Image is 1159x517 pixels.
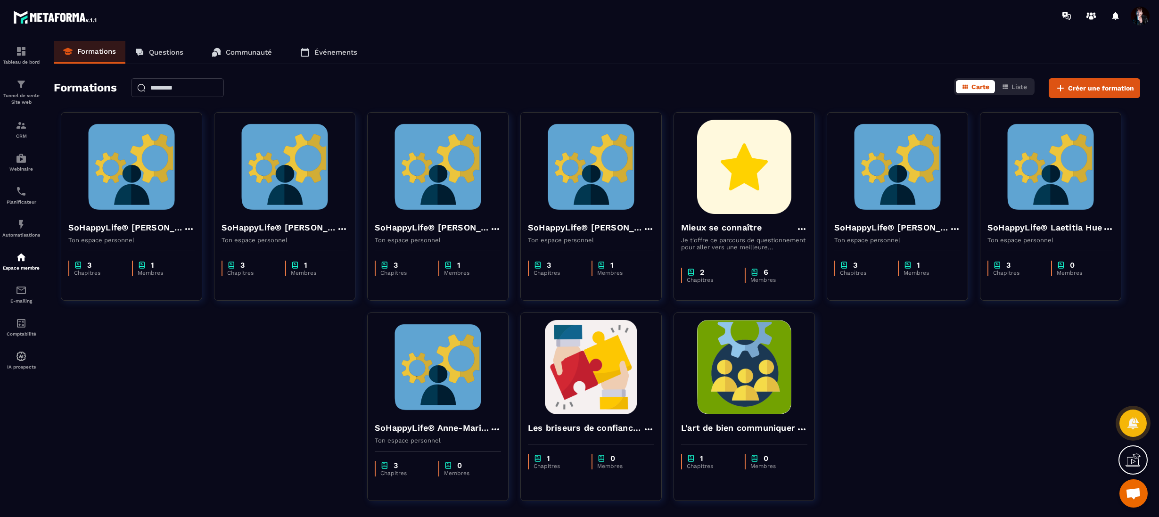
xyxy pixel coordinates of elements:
p: 3 [394,261,398,270]
p: Ton espace personnel [222,237,348,244]
p: Questions [149,48,183,57]
img: formation-background [528,320,654,414]
span: Créer une formation [1068,83,1134,93]
img: formation-background [375,120,501,214]
a: formation-backgroundSoHappyLife® Anne-Marine ALLEONTon espace personnelchapter3Chapitreschapter0M... [367,312,520,513]
img: formation-background [222,120,348,214]
a: Questions [125,41,193,64]
a: formation-backgroundSoHappyLife® [PERSON_NAME]Ton espace personnelchapter3Chapitreschapter1Membres [367,112,520,312]
img: logo [13,8,98,25]
p: Tableau de bord [2,59,40,65]
img: chapter [904,261,912,270]
img: formation-background [681,120,807,214]
p: Comptabilité [2,331,40,336]
p: 1 [457,261,460,270]
p: Chapitres [687,463,735,469]
p: Ton espace personnel [834,237,961,244]
p: 1 [610,261,614,270]
h4: SoHappyLife® [PERSON_NAME] [528,221,643,234]
img: chapter [74,261,82,270]
a: Formations [54,41,125,64]
p: Membres [904,270,951,276]
p: Membres [291,270,338,276]
span: Carte [971,83,989,90]
p: Ton espace personnel [528,237,654,244]
img: formation [16,79,27,90]
img: chapter [138,261,146,270]
img: chapter [687,454,695,463]
img: chapter [993,261,1002,270]
h4: Mieux se connaître [681,221,762,234]
a: formationformationCRM [2,113,40,146]
img: accountant [16,318,27,329]
p: 3 [1006,261,1011,270]
p: Communauté [226,48,272,57]
p: Chapitres [380,270,429,276]
a: formationformationTunnel de vente Site web [2,72,40,113]
div: Ouvrir le chat [1119,479,1148,508]
img: chapter [597,261,606,270]
p: Membres [444,270,492,276]
h4: SoHappyLife® Laetitia Hue [987,221,1102,234]
p: 1 [917,261,920,270]
button: Liste [996,80,1033,93]
img: formation-background [375,320,501,414]
p: Chapitres [534,270,582,276]
img: chapter [227,261,236,270]
h4: L'art de bien communiquer [681,421,795,435]
img: chapter [291,261,299,270]
img: formation-background [528,120,654,214]
button: Carte [956,80,995,93]
a: accountantaccountantComptabilité [2,311,40,344]
h4: SoHappyLife® [PERSON_NAME] [222,221,337,234]
p: Chapitres [993,270,1042,276]
p: Membres [750,463,798,469]
img: chapter [380,461,389,470]
a: formationformationTableau de bord [2,39,40,72]
p: E-mailing [2,298,40,304]
p: 1 [547,454,550,463]
p: Chapitres [380,470,429,476]
a: formation-backgroundSoHappyLife® [PERSON_NAME]Ton espace personnelchapter3Chapitreschapter1Membres [61,112,214,312]
a: automationsautomationsAutomatisations [2,212,40,245]
img: chapter [444,461,452,470]
p: Chapitres [840,270,888,276]
img: chapter [1057,261,1065,270]
p: Webinaire [2,166,40,172]
p: Ton espace personnel [375,437,501,444]
h4: SoHappyLife® [PERSON_NAME] [834,221,949,234]
p: 3 [547,261,551,270]
p: Chapitres [227,270,276,276]
a: formation-backgroundMieux se connaîtreJe t'offre ce parcours de questionnement pour aller vers un... [674,112,827,312]
p: Automatisations [2,232,40,238]
p: 2 [700,268,704,277]
p: Événements [314,48,357,57]
p: 3 [87,261,91,270]
img: automations [16,351,27,362]
img: chapter [750,268,759,277]
img: formation-background [987,120,1114,214]
p: 0 [1070,261,1075,270]
img: automations [16,252,27,263]
img: chapter [380,261,389,270]
p: Chapitres [687,277,735,283]
span: Liste [1011,83,1027,90]
p: Membres [1057,270,1104,276]
img: chapter [444,261,452,270]
p: 0 [610,454,615,463]
img: automations [16,219,27,230]
a: schedulerschedulerPlanificateur [2,179,40,212]
h4: SoHappyLife® [PERSON_NAME] [68,221,183,234]
h4: SoHappyLife® Anne-Marine ALLEON [375,421,490,435]
p: Membres [750,277,798,283]
p: Ton espace personnel [987,237,1114,244]
img: automations [16,153,27,164]
p: 0 [457,461,462,470]
img: formation [16,46,27,57]
a: Événements [291,41,367,64]
button: Créer une formation [1049,78,1140,98]
p: Formations [77,47,116,56]
p: 1 [151,261,154,270]
p: Espace membre [2,265,40,271]
a: automationsautomationsWebinaire [2,146,40,179]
